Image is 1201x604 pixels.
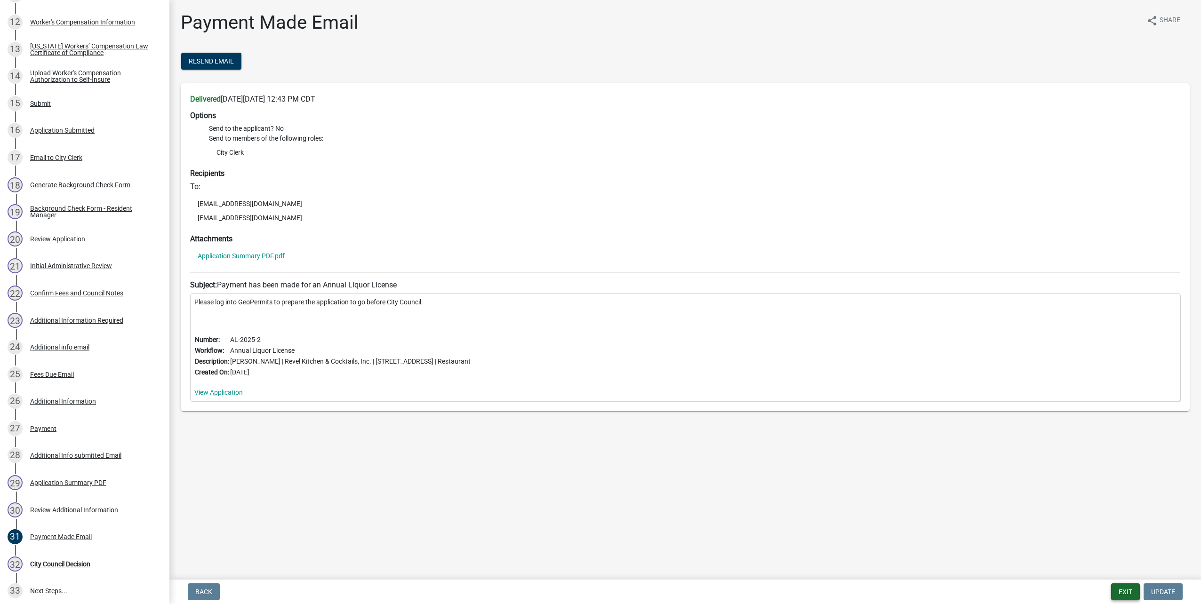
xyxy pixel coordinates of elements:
[8,15,23,30] div: 12
[30,154,82,161] div: Email to City Clerk
[195,588,212,596] span: Back
[30,100,51,107] div: Submit
[30,533,92,540] div: Payment Made Email
[190,211,1180,225] li: [EMAIL_ADDRESS][DOMAIN_NAME]
[198,253,285,259] a: Application Summary PDF.pdf
[8,286,23,301] div: 22
[194,389,243,396] a: View Application
[181,11,359,34] h1: Payment Made Email
[190,95,221,103] strong: Delivered
[8,475,23,490] div: 29
[195,368,229,376] b: Created On:
[8,583,23,598] div: 33
[8,556,23,572] div: 32
[1144,583,1183,600] button: Update
[209,124,1180,134] li: Send to the applicant? No
[30,398,96,405] div: Additional Information
[1111,583,1140,600] button: Exit
[181,53,241,70] button: Resend Email
[30,507,118,513] div: Review Additional Information
[190,95,1180,103] h6: [DATE][DATE] 12:43 PM CDT
[8,177,23,192] div: 18
[8,150,23,165] div: 17
[30,344,89,350] div: Additional info email
[30,371,74,378] div: Fees Due Email
[30,70,154,83] div: Upload Worker's Compensation Authorization to Self-Insure
[8,96,23,111] div: 15
[30,452,121,459] div: Additional Info submitted Email
[8,448,23,463] div: 28
[8,69,23,84] div: 14
[8,394,23,409] div: 26
[209,145,1180,159] li: City Clerk
[195,347,224,354] b: Workflow:
[30,290,123,296] div: Confirm Fees and Council Notes
[190,169,224,178] strong: Recipients
[30,236,85,242] div: Review Application
[209,134,1180,161] li: Send to members of the following roles:
[8,258,23,273] div: 21
[30,479,106,486] div: Application Summary PDF
[30,561,90,567] div: City Council Decision
[230,367,471,378] td: [DATE]
[30,19,135,25] div: Worker's Compensation Information
[8,204,23,219] div: 19
[8,123,23,138] div: 16
[8,529,23,544] div: 31
[230,356,471,367] td: [PERSON_NAME] | Revel Kitchen & Cocktails, Inc. | [STREET_ADDRESS] | Restaurant
[30,262,112,269] div: Initial Administrative Review
[1151,588,1175,596] span: Update
[30,43,154,56] div: [US_STATE] Workers’ Compensation Law Certificate of Compliance
[194,297,1176,307] p: Please log into GeoPermits to prepare the application to go before City Council.
[30,205,154,218] div: Background Check Form - Resident Manager
[8,340,23,355] div: 24
[230,334,471,345] td: AL-2025-2
[1160,15,1180,26] span: Share
[8,313,23,328] div: 23
[30,317,123,324] div: Additional Information Required
[188,583,220,600] button: Back
[8,502,23,517] div: 30
[190,280,1180,289] h6: Payment has been made for an Annual Liquor License
[189,57,234,65] span: Resend Email
[1146,15,1158,26] i: share
[8,421,23,436] div: 27
[190,280,217,289] strong: Subject:
[230,345,471,356] td: Annual Liquor License
[1139,11,1188,30] button: shareShare
[8,367,23,382] div: 25
[195,358,229,365] b: Description:
[8,231,23,246] div: 20
[190,111,216,120] strong: Options
[190,234,232,243] strong: Attachments
[30,425,56,432] div: Payment
[8,42,23,57] div: 13
[30,127,95,134] div: Application Submitted
[30,182,130,188] div: Generate Background Check Form
[190,197,1180,211] li: [EMAIL_ADDRESS][DOMAIN_NAME]
[195,336,220,343] b: Number:
[190,182,1180,191] h6: To:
